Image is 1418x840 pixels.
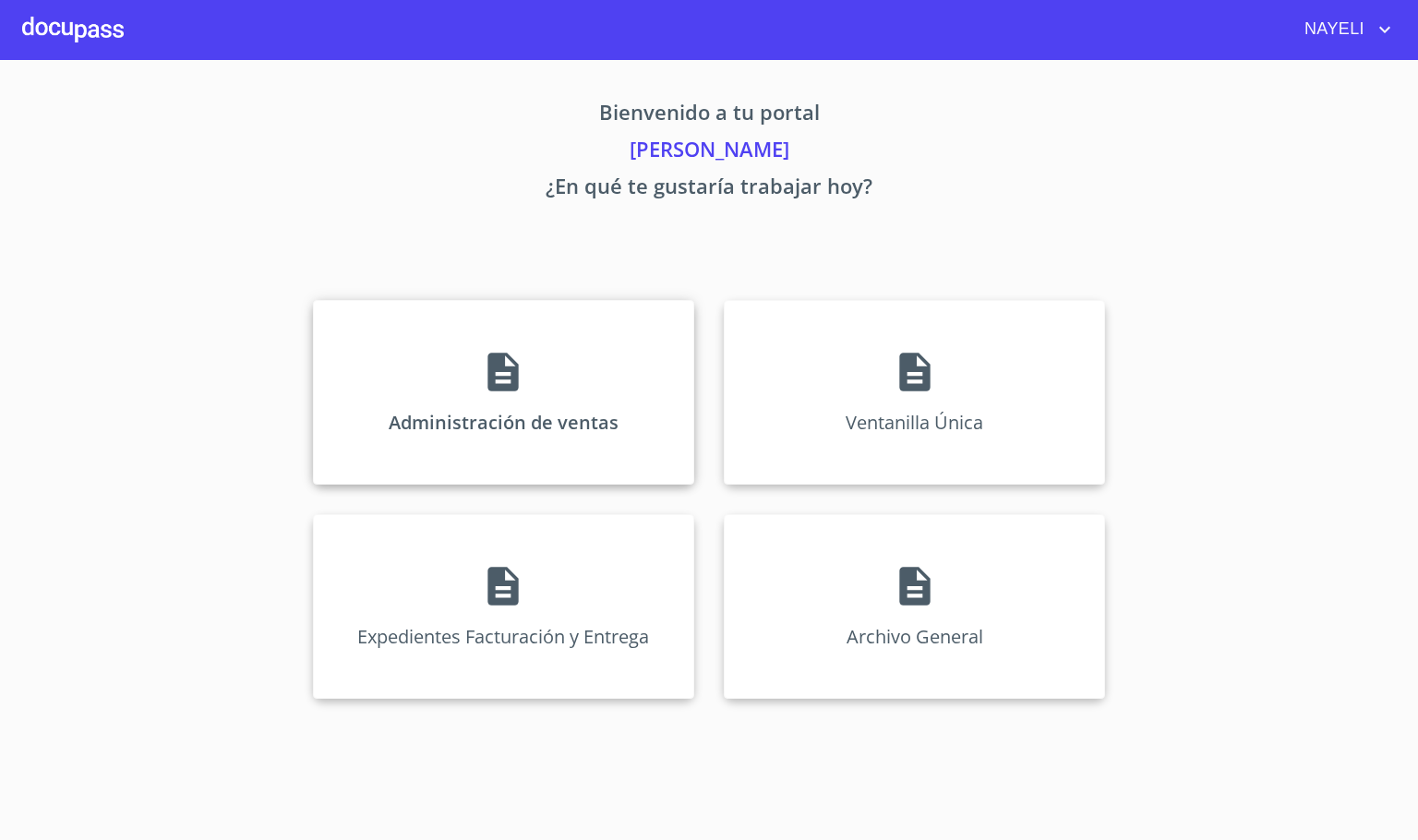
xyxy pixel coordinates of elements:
[140,171,1278,208] p: ¿En qué te gustaría trabajar hoy?
[1291,15,1374,44] span: NAYELI
[140,97,1278,134] p: Bienvenido a tu portal
[357,624,649,649] p: Expedientes Facturación y Entrega
[1291,15,1396,44] button: account of current user
[140,134,1278,171] p: [PERSON_NAME]
[846,410,983,435] p: Ventanilla Única
[847,624,983,649] p: Archivo General
[389,410,619,435] p: Administración de ventas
